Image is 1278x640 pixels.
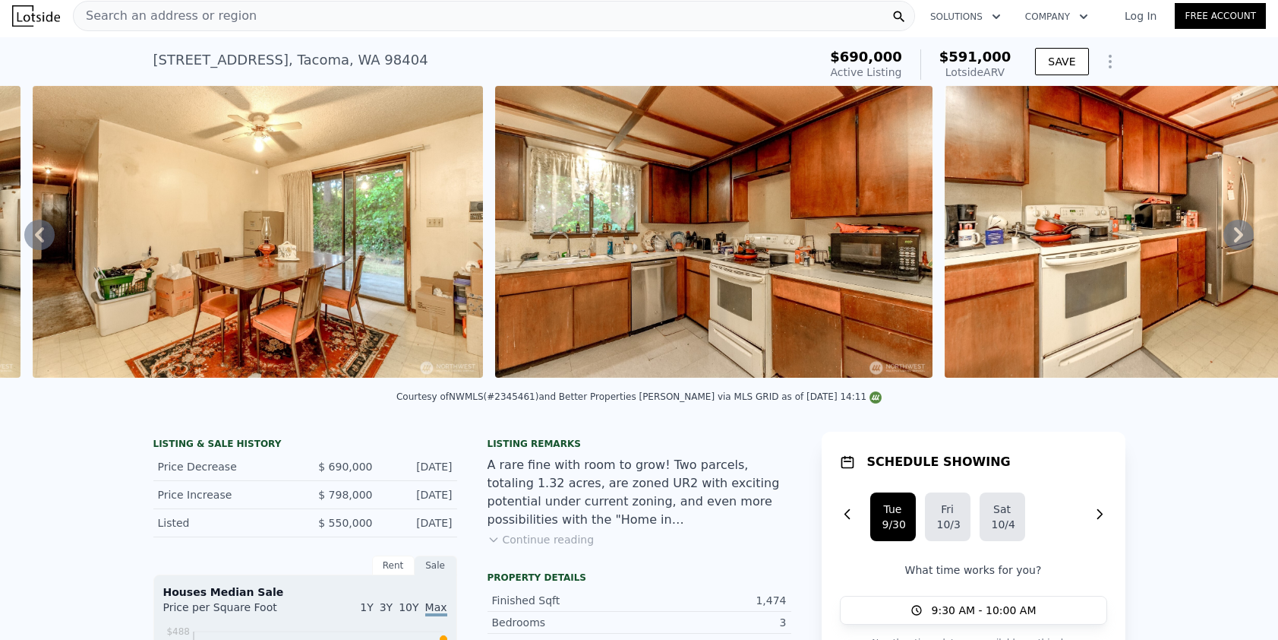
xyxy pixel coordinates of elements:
div: [DATE] [385,487,453,502]
div: Fri [937,502,958,517]
span: Active Listing [831,66,902,78]
img: Lotside [12,5,60,27]
span: 10Y [399,601,418,613]
h1: SCHEDULE SHOWING [867,453,1011,471]
div: Tue [882,502,904,517]
div: Finished Sqft [492,593,639,608]
span: $ 690,000 [318,461,372,473]
div: [DATE] [385,515,453,531]
button: 9:30 AM - 10:00 AM [840,596,1107,625]
div: Listing remarks [488,438,791,450]
span: $ 550,000 [318,517,372,529]
p: What time works for you? [840,562,1107,578]
span: $690,000 [830,49,902,65]
div: Price Decrease [158,459,293,474]
div: A rare fine with room to grow! Two parcels, totaling 1.32 acres, are zoned UR2 with exciting pote... [488,456,791,529]
div: 9/30 [882,517,904,532]
button: Show Options [1095,46,1125,77]
div: LISTING & SALE HISTORY [153,438,457,453]
span: $591,000 [939,49,1011,65]
div: Courtesy of NWMLS (#2345461) and Better Properties [PERSON_NAME] via MLS GRID as of [DATE] 14:11 [396,391,882,402]
div: Sat [992,502,1013,517]
button: Fri10/3 [925,493,970,541]
span: 1Y [360,601,373,613]
div: Bedrooms [492,615,639,630]
div: Property details [488,572,791,584]
div: Rent [372,556,415,575]
button: Solutions [918,3,1013,30]
div: Listed [158,515,293,531]
button: Company [1013,3,1100,30]
div: 10/3 [937,517,958,532]
button: Tue9/30 [870,493,916,541]
span: 9:30 AM - 10:00 AM [932,603,1037,618]
span: $ 798,000 [318,489,372,501]
button: Sat10/4 [980,493,1025,541]
button: SAVE [1035,48,1088,75]
button: Continue reading [488,532,595,547]
a: Free Account [1175,3,1266,29]
div: 3 [639,615,787,630]
span: Search an address or region [74,7,257,25]
div: Houses Median Sale [163,585,447,600]
div: [DATE] [385,459,453,474]
div: Price per Square Foot [163,600,305,624]
img: Sale: 149607954 Parcel: 100460872 [495,86,932,378]
div: Price Increase [158,487,293,502]
span: 3Y [380,601,393,613]
div: 1,474 [639,593,787,608]
img: NWMLS Logo [869,391,882,404]
a: Log In [1106,8,1175,24]
span: Max [425,601,447,616]
div: Lotside ARV [939,65,1011,80]
img: Sale: 149607954 Parcel: 100460872 [33,86,482,378]
div: 10/4 [992,517,1013,532]
div: Sale [415,556,457,575]
tspan: $488 [166,626,190,637]
div: [STREET_ADDRESS] , Tacoma , WA 98404 [153,49,428,71]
